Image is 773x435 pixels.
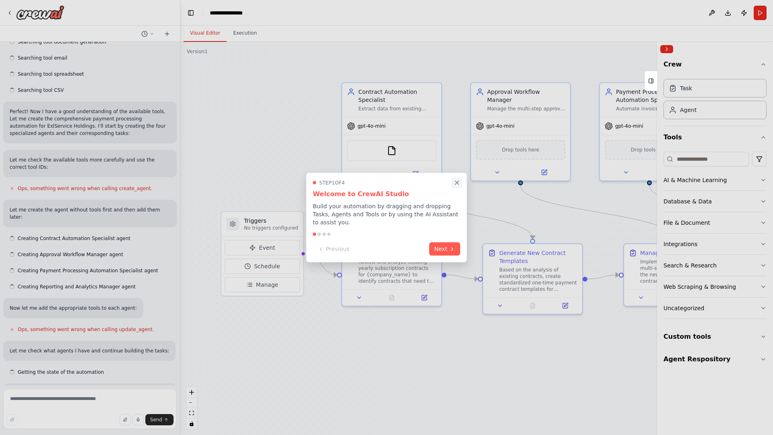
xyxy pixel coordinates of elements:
h3: Welcome to CrewAI Studio [313,189,460,199]
button: Next [429,242,460,256]
button: Close walkthrough [452,177,462,188]
p: Build your automation by dragging and dropping Tasks, Agents and Tools or by using the AI Assista... [313,202,460,226]
button: Previous [313,242,354,256]
button: Hide left sidebar [185,7,196,19]
span: Step 1 of 4 [319,180,345,186]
